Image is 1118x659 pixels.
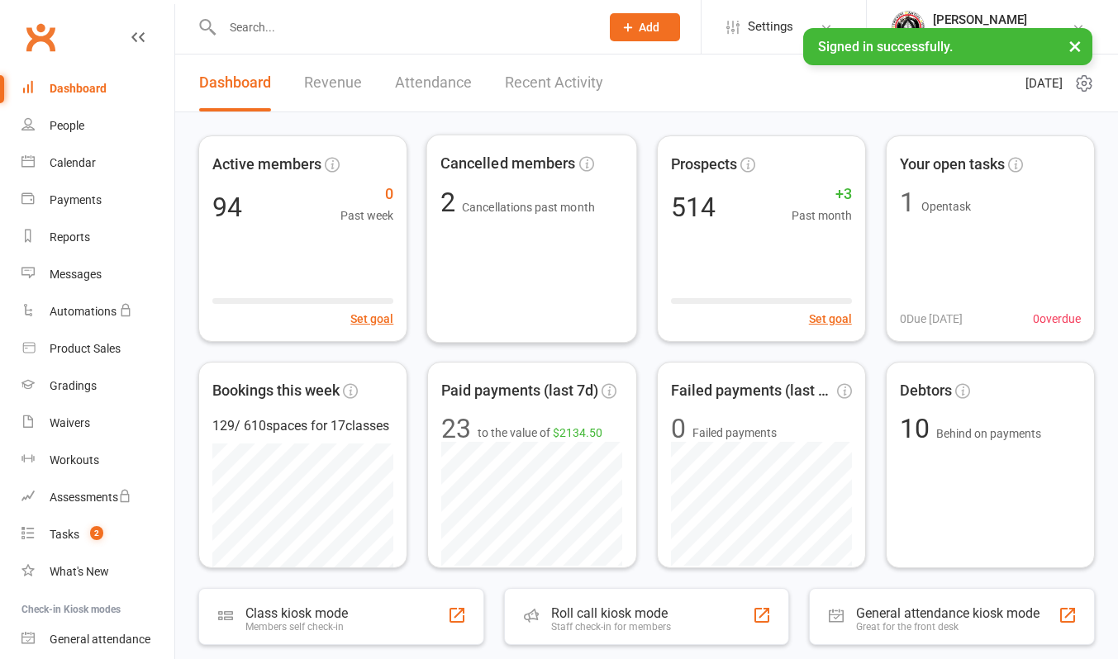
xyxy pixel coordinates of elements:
[792,206,852,225] span: Past month
[50,193,102,206] div: Payments
[212,379,340,403] span: Bookings this week
[21,219,174,256] a: Reports
[50,453,99,467] div: Workouts
[304,55,362,111] a: Revenue
[212,194,242,220] div: 94
[50,491,131,504] div: Assessments
[900,310,963,328] span: 0 Due [DATE]
[50,268,102,281] div: Messages
[505,55,603,111] a: Recent Activity
[21,442,174,479] a: Workouts
[551,605,671,621] div: Roll call kiosk mode
[639,21,659,34] span: Add
[50,230,90,244] div: Reports
[1025,73,1063,93] span: [DATE]
[900,189,915,216] div: 1
[478,424,602,442] span: to the value of
[50,565,109,578] div: What's New
[21,479,174,516] a: Assessments
[21,553,174,590] a: What's New
[50,156,96,169] div: Calendar
[856,605,1040,621] div: General attendance kiosk mode
[692,424,777,442] span: Failed payments
[440,152,576,176] span: Cancelled members
[21,516,174,553] a: Tasks 2
[900,379,952,403] span: Debtors
[21,70,174,107] a: Dashboard
[395,55,472,111] a: Attendance
[1033,310,1081,328] span: 0 overdue
[671,194,716,220] div: 514
[933,12,1072,27] div: [PERSON_NAME]
[900,153,1005,177] span: Your open tasks
[809,310,852,328] button: Set goal
[50,379,97,392] div: Gradings
[340,206,393,225] span: Past week
[21,293,174,330] a: Automations
[671,415,686,442] div: 0
[50,305,117,318] div: Automations
[20,17,61,58] a: Clubworx
[199,55,271,111] a: Dashboard
[921,200,971,213] span: Open task
[50,82,107,95] div: Dashboard
[50,416,90,429] div: Waivers
[936,427,1041,440] span: Behind on payments
[892,11,925,44] img: thumb_image1560256005.png
[21,405,174,442] a: Waivers
[50,633,150,646] div: General attendance
[671,379,834,403] span: Failed payments (last 30d)
[553,426,602,439] span: $2134.50
[350,310,393,328] button: Set goal
[671,153,737,177] span: Prospects
[441,415,471,442] div: 23
[21,145,174,182] a: Calendar
[212,153,321,177] span: Active members
[933,27,1072,42] div: MITREVSKI MARTIAL ARTS
[245,605,348,621] div: Class kiosk mode
[818,39,953,55] span: Signed in successfully.
[21,621,174,658] a: General attendance kiosk mode
[21,367,174,405] a: Gradings
[245,621,348,633] div: Members self check-in
[340,183,393,206] span: 0
[50,528,79,541] div: Tasks
[1060,28,1090,64] button: ×
[50,119,84,132] div: People
[792,183,852,206] span: +3
[212,415,393,437] div: 129 / 610 spaces for 17 classes
[21,107,174,145] a: People
[50,342,121,355] div: Product Sales
[462,201,595,214] span: Cancellations past month
[21,182,174,219] a: Payments
[217,16,588,39] input: Search...
[748,8,793,45] span: Settings
[856,621,1040,633] div: Great for the front desk
[610,13,680,41] button: Add
[440,186,462,217] span: 2
[900,413,936,444] span: 10
[551,621,671,633] div: Staff check-in for members
[90,526,103,540] span: 2
[21,330,174,367] a: Product Sales
[21,256,174,293] a: Messages
[441,379,598,403] span: Paid payments (last 7d)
